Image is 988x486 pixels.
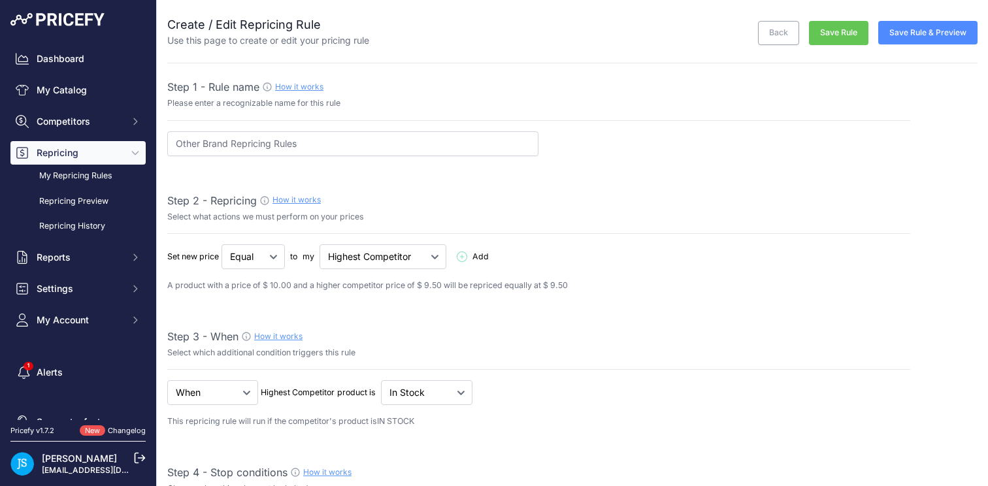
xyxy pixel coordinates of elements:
span: Competitors [37,115,122,128]
a: Changelog [108,426,146,435]
span: Add [472,251,489,263]
p: Select which additional condition triggers this rule [167,347,910,359]
p: This repricing rule will run if the competitor's product is [167,415,910,428]
button: Repricing [10,141,146,165]
a: Alerts [10,361,146,384]
button: Save Rule [809,21,868,45]
button: Save Rule & Preview [878,21,978,44]
div: Pricefy v1.7.2 [10,425,54,436]
button: Settings [10,277,146,300]
a: Back [758,21,799,45]
p: Select what actions we must perform on your prices [167,211,910,223]
a: How it works [275,82,323,91]
span: Repricing [37,146,122,159]
p: Use this page to create or edit your pricing rule [167,34,369,47]
span: Step 2 - Repricing [167,194,257,207]
img: Pricefy Logo [10,13,105,26]
p: Please enter a recognizable name for this rule [167,97,910,110]
a: Repricing History [10,215,146,238]
p: product is [337,387,376,399]
span: Reports [37,251,122,264]
a: Dashboard [10,47,146,71]
a: [PERSON_NAME] [42,453,117,464]
p: my [303,251,314,263]
button: My Account [10,308,146,332]
h2: Create / Edit Repricing Rule [167,16,369,34]
span: Step 1 - Rule name [167,80,259,93]
span: IN STOCK [377,416,414,426]
span: Settings [37,282,122,295]
a: Repricing Preview [10,190,146,213]
a: Suggest a feature [10,410,146,434]
p: to [290,251,297,263]
a: How it works [254,331,303,341]
button: Reports [10,246,146,269]
p: A product with a price of $ 10.00 and a higher competitor price of $ 9.50 will be repriced equall... [167,280,910,292]
a: How it works [272,195,321,204]
nav: Sidebar [10,47,146,434]
a: [EMAIL_ADDRESS][DOMAIN_NAME] [42,465,178,475]
span: Step 3 - When [167,330,239,343]
a: My Catalog [10,78,146,102]
a: How it works [303,467,352,477]
span: New [80,425,105,436]
input: 1% Below my cheapest competitor [167,131,538,156]
button: Competitors [10,110,146,133]
span: My Account [37,314,122,327]
p: Set new price [167,251,219,263]
span: Step 4 - Stop conditions [167,466,288,479]
a: My Repricing Rules [10,165,146,187]
p: Highest Competitor [261,387,335,399]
